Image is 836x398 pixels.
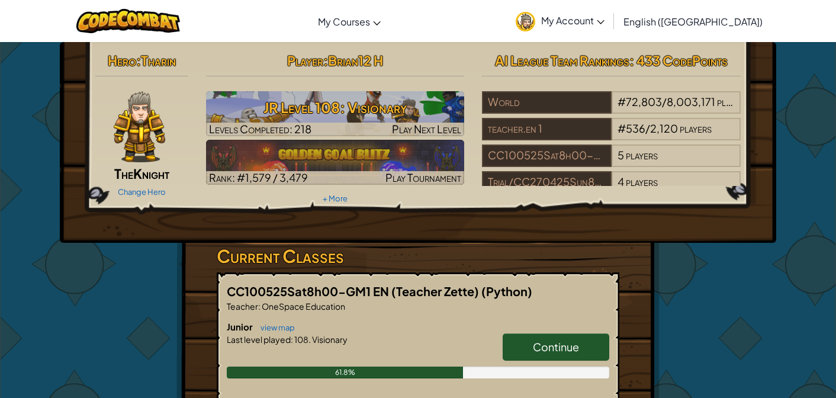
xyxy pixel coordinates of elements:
[618,148,624,162] span: 5
[623,15,763,28] span: English ([GEOGRAPHIC_DATA])
[626,148,658,162] span: players
[626,175,658,188] span: players
[114,165,133,182] span: The
[133,165,169,182] span: Knight
[261,301,345,312] span: OneSpace Education
[291,334,293,345] span: :
[482,171,611,194] div: Trial/CC270425Sun8h00-GM1 EN
[318,15,370,28] span: My Courses
[650,121,678,135] span: 2,120
[482,102,741,116] a: World#72,803/8,003,171players
[618,5,769,37] a: English ([GEOGRAPHIC_DATA])
[618,95,626,108] span: #
[392,122,461,136] span: Play Next Level
[667,95,715,108] span: 8,003,171
[287,52,323,69] span: Player
[481,284,532,298] span: (Python)
[227,367,463,378] div: 61.8%
[510,2,610,40] a: My Account
[217,243,619,269] h3: Current Classes
[618,175,624,188] span: 4
[141,52,176,69] span: Tharin
[227,334,291,345] span: Last level played
[206,94,465,121] h3: JR Level 108: Visionary
[482,182,741,196] a: Trial/CC270425Sun8h00-GM1 EN4players
[206,140,465,185] a: Rank: #1,579 / 3,479Play Tournament
[206,91,465,136] img: JR Level 108: Visionary
[482,91,611,114] div: World
[311,334,348,345] span: Visionary
[618,121,626,135] span: #
[293,334,311,345] span: 108.
[255,323,295,332] a: view map
[680,121,712,135] span: players
[323,52,328,69] span: :
[645,121,650,135] span: /
[136,52,141,69] span: :
[108,52,136,69] span: Hero
[626,121,645,135] span: 536
[662,95,667,108] span: /
[312,5,387,37] a: My Courses
[482,145,611,167] div: CC100525Sat8h00-GM1 EN (Teacher Zette)
[482,129,741,143] a: teacher.en 1#536/2,120players
[227,284,481,298] span: CC100525Sat8h00-GM1 EN (Teacher Zette)
[482,156,741,169] a: CC100525Sat8h00-GM1 EN (Teacher Zette)5players
[516,12,535,31] img: avatar
[495,52,629,69] span: AI League Team Rankings
[328,52,383,69] span: Brian12 H
[717,95,749,108] span: players
[209,171,308,184] span: Rank: #1,579 / 3,479
[118,187,166,197] a: Change Hero
[482,118,611,140] div: teacher.en 1
[385,171,461,184] span: Play Tournament
[76,9,180,33] img: CodeCombat logo
[114,91,166,162] img: knight-pose.png
[323,194,348,203] a: + More
[209,122,311,136] span: Levels Completed: 218
[227,301,258,312] span: Teacher
[533,340,579,354] span: Continue
[206,91,465,136] a: Play Next Level
[541,14,605,27] span: My Account
[227,321,255,332] span: Junior
[626,95,662,108] span: 72,803
[629,52,728,69] span: : 433 CodePoints
[258,301,261,312] span: :
[206,140,465,185] img: Golden Goal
